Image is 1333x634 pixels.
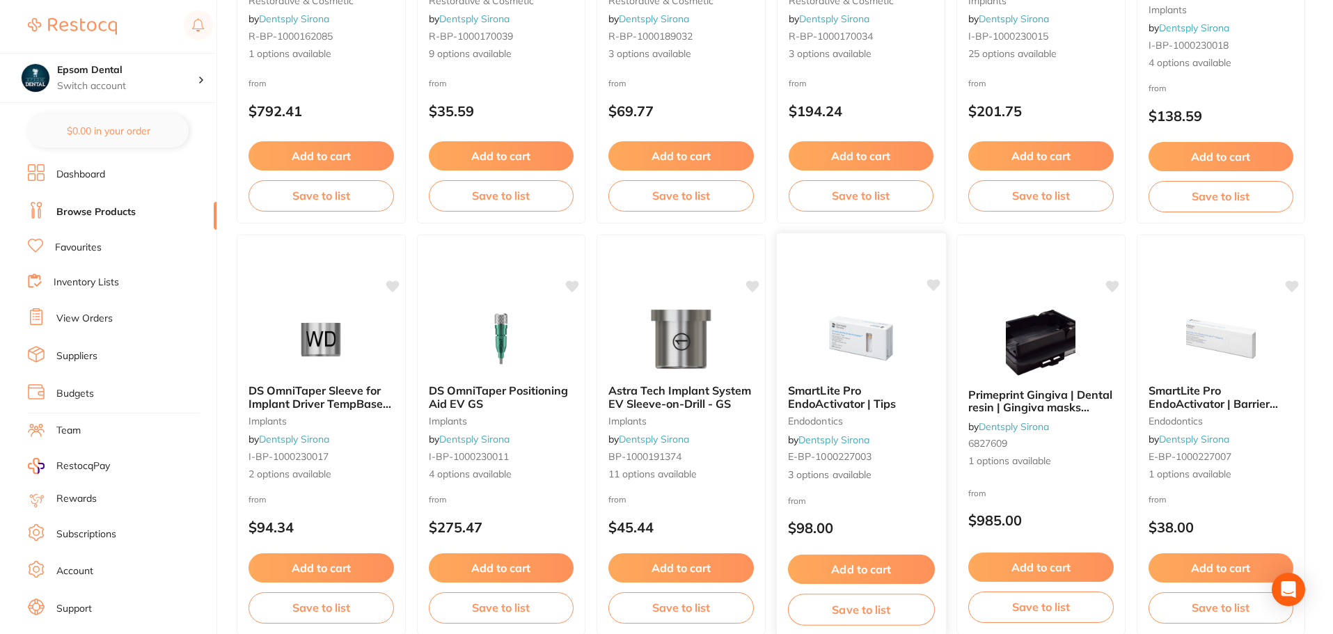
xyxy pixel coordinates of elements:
[608,103,754,119] p: $69.77
[608,78,626,88] span: from
[1149,519,1294,535] p: $38.00
[787,433,869,445] span: by
[429,30,513,42] span: R-BP-1000170039
[608,180,754,211] button: Save to list
[608,468,754,482] span: 11 options available
[56,459,110,473] span: RestocqPay
[968,592,1114,622] button: Save to list
[249,553,394,583] button: Add to cart
[429,180,574,211] button: Save to list
[636,303,726,373] img: Astra Tech Implant System EV Sleeve-on-Drill - GS
[56,312,113,326] a: View Orders
[1159,22,1229,34] a: Dentsply Sirona
[968,78,986,88] span: from
[249,384,394,410] b: DS OmniTaper Sleeve for Implant Driver TempBase GS
[787,468,934,482] span: 3 options available
[1149,592,1294,623] button: Save to list
[968,553,1114,582] button: Add to cart
[979,13,1049,25] a: Dentsply Sirona
[429,78,447,88] span: from
[787,594,934,625] button: Save to list
[1149,433,1229,445] span: by
[1149,39,1229,51] span: I-BP-1000230018
[968,420,1049,433] span: by
[249,450,329,463] span: I-BP-1000230017
[439,433,510,445] a: Dentsply Sirona
[429,592,574,623] button: Save to list
[249,433,329,445] span: by
[789,13,869,25] span: by
[1176,303,1266,373] img: SmartLite Pro EndoActivator | Barrier Sleeves
[789,180,934,211] button: Save to list
[608,30,693,42] span: R-BP-1000189032
[815,303,906,373] img: SmartLite Pro EndoActivator | Tips
[259,433,329,445] a: Dentsply Sirona
[28,458,45,474] img: RestocqPay
[429,47,574,61] span: 9 options available
[259,13,329,25] a: Dentsply Sirona
[57,79,198,93] p: Switch account
[439,13,510,25] a: Dentsply Sirona
[28,458,110,474] a: RestocqPay
[787,555,934,585] button: Add to cart
[968,13,1049,25] span: by
[608,592,754,623] button: Save to list
[429,13,510,25] span: by
[276,303,366,373] img: DS OmniTaper Sleeve for Implant Driver TempBase GS
[1149,468,1294,482] span: 1 options available
[787,450,871,463] span: E-BP-1000227003
[249,141,394,171] button: Add to cart
[968,103,1114,119] p: $201.75
[608,13,689,25] span: by
[429,384,574,410] b: DS OmniTaper Positioning Aid EV GS
[608,383,751,410] span: Astra Tech Implant System EV Sleeve-on-Drill - GS
[968,437,1007,450] span: 6827609
[608,384,754,410] b: Astra Tech Implant System EV Sleeve-on-Drill - GS
[968,47,1114,61] span: 25 options available
[1272,573,1305,606] div: Open Intercom Messenger
[249,383,391,423] span: DS OmniTaper Sleeve for Implant Driver TempBase GS
[968,141,1114,171] button: Add to cart
[429,468,574,482] span: 4 options available
[249,180,394,211] button: Save to list
[787,384,934,410] b: SmartLite Pro EndoActivator | Tips
[968,388,1112,427] span: Primeprint Gingiva | Dental resin | Gingiva masks starter kit
[429,103,574,119] p: $35.59
[979,420,1049,433] a: Dentsply Sirona
[798,433,869,445] a: Dentsply Sirona
[968,488,986,498] span: from
[608,494,626,505] span: from
[619,433,689,445] a: Dentsply Sirona
[789,47,934,61] span: 3 options available
[249,592,394,623] button: Save to list
[56,424,81,438] a: Team
[789,103,934,119] p: $194.24
[429,519,574,535] p: $275.47
[789,30,873,42] span: R-BP-1000170034
[429,383,568,410] span: DS OmniTaper Positioning Aid EV GS
[1149,83,1167,93] span: from
[608,519,754,535] p: $45.44
[968,388,1114,414] b: Primeprint Gingiva | Dental resin | Gingiva masks starter kit
[249,13,329,25] span: by
[608,415,754,427] small: implants
[608,433,689,445] span: by
[249,494,267,505] span: from
[249,415,394,427] small: implants
[56,528,116,541] a: Subscriptions
[56,349,97,363] a: Suppliers
[22,64,49,92] img: Epsom Dental
[787,520,934,536] p: $98.00
[429,450,509,463] span: I-BP-1000230011
[1149,384,1294,410] b: SmartLite Pro EndoActivator | Barrier Sleeves
[56,168,105,182] a: Dashboard
[56,387,94,401] a: Budgets
[608,47,754,61] span: 3 options available
[249,78,267,88] span: from
[1149,56,1294,70] span: 4 options available
[249,47,394,61] span: 1 options available
[789,78,807,88] span: from
[429,433,510,445] span: by
[28,18,117,35] img: Restocq Logo
[787,415,934,427] small: endodontics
